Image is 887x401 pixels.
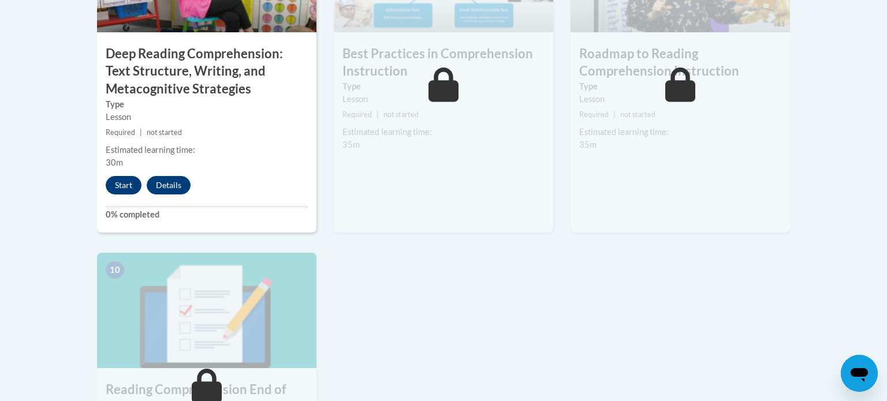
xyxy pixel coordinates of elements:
[841,355,878,392] iframe: Button to launch messaging window
[106,176,141,194] button: Start
[106,144,308,156] div: Estimated learning time:
[342,80,545,93] label: Type
[579,80,781,93] label: Type
[342,110,372,119] span: Required
[377,110,379,119] span: |
[571,45,790,81] h3: Roadmap to Reading Comprehension Instruction
[579,126,781,138] div: Estimated learning time:
[147,176,191,194] button: Details
[97,45,316,98] h3: Deep Reading Comprehension: Text Structure, Writing, and Metacognitive Strategies
[579,140,597,149] span: 35m
[342,140,360,149] span: 35m
[579,93,781,106] div: Lesson
[383,110,419,119] span: not started
[106,208,308,221] label: 0% completed
[106,261,124,279] span: 10
[106,158,123,167] span: 30m
[342,93,545,106] div: Lesson
[106,98,308,111] label: Type
[106,128,135,137] span: Required
[620,110,655,119] span: not started
[613,110,616,119] span: |
[147,128,182,137] span: not started
[579,110,609,119] span: Required
[140,128,142,137] span: |
[334,45,553,81] h3: Best Practices in Comprehension Instruction
[342,126,545,138] div: Estimated learning time:
[97,253,316,368] img: Course Image
[106,111,308,123] div: Lesson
